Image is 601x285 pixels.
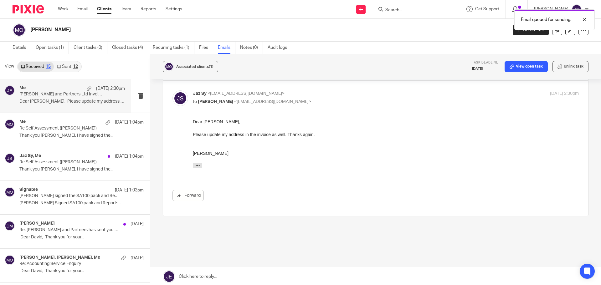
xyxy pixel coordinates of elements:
[268,42,292,54] a: Audit logs
[172,190,204,201] a: Forward
[13,5,44,13] img: Pixie
[96,85,125,92] p: [DATE] 2:30pm
[54,62,81,72] a: Sent12
[19,85,26,91] h4: Me
[73,64,78,69] div: 12
[550,90,579,97] p: [DATE] 2:30pm
[172,90,188,106] img: svg%3E
[176,65,213,69] span: Associated clients
[19,133,144,138] p: Thank you [PERSON_NAME]. I have signed the...
[19,187,38,192] h4: Signable
[36,42,69,54] a: Open tasks (1)
[5,255,15,265] img: svg%3E
[141,6,156,12] a: Reports
[166,6,182,12] a: Settings
[115,153,144,160] p: [DATE] 1:04pm
[472,61,498,64] span: Task deadline
[58,6,68,12] a: Work
[199,42,213,54] a: Files
[513,25,549,35] a: Create task
[30,27,409,33] h2: [PERSON_NAME]
[19,153,41,159] h4: Jaz Sy, Me
[193,91,207,96] span: Jaz Sy
[19,160,119,165] p: Re Self Assessment ([PERSON_NAME])
[19,235,144,240] p: Dear David, Thank you for your...
[218,42,235,54] a: Emails
[115,119,144,125] p: [DATE] 1:04pm
[13,42,31,54] a: Details
[572,4,582,14] img: svg%3E
[164,62,174,71] img: svg%3E
[97,6,111,12] a: Clients
[131,221,144,227] p: [DATE]
[505,61,548,72] a: View open task
[121,6,131,12] a: Team
[5,221,15,231] img: svg%3E
[552,61,588,72] button: Unlink task
[198,99,233,104] span: [PERSON_NAME]
[46,64,51,69] div: 15
[209,65,213,69] span: (1)
[234,99,311,104] span: <[EMAIL_ADDRESS][DOMAIN_NAME]>
[19,221,55,226] h4: [PERSON_NAME]
[208,91,285,96] span: <[EMAIL_ADDRESS][DOMAIN_NAME]>
[19,255,100,260] h4: [PERSON_NAME], [PERSON_NAME], Me
[240,42,263,54] a: Notes (0)
[18,62,54,72] a: Received15
[472,66,498,71] p: [DATE]
[5,63,14,70] span: View
[153,42,194,54] a: Recurring tasks (1)
[5,187,15,197] img: svg%3E
[163,61,218,72] button: Associated clients(1)
[131,255,144,261] p: [DATE]
[19,261,119,267] p: Re: Accounting Service Enquiry
[77,6,88,12] a: Email
[19,99,125,104] p: Dear [PERSON_NAME], Please update my address in...
[521,17,571,23] p: Email queued for sending.
[19,126,119,131] p: Re Self Assessment ([PERSON_NAME])
[193,99,197,104] span: to
[19,167,144,172] p: Thank you [PERSON_NAME]. I have signed the...
[5,153,15,163] img: svg%3E
[115,187,144,193] p: [DATE] 1:03pm
[19,193,119,199] p: [PERSON_NAME] signed the SA100 pack and Reports - [PERSON_NAME] - 2025 document
[19,119,26,125] h4: Me
[13,23,26,37] img: svg%3E
[5,85,15,95] img: svg%3E
[19,268,144,274] p: Dear David, Thank you for your...
[19,227,119,233] p: Re: [PERSON_NAME] and Partners has sent you a document to sign
[19,201,144,206] p: [PERSON_NAME] Signed SA100 pack and Reports -...
[74,42,107,54] a: Client tasks (0)
[5,119,15,129] img: svg%3E
[19,92,104,97] p: [PERSON_NAME] and Partners Ltd Invoice 2024_25 Self Assessment Tax Return
[112,42,148,54] a: Closed tasks (4)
